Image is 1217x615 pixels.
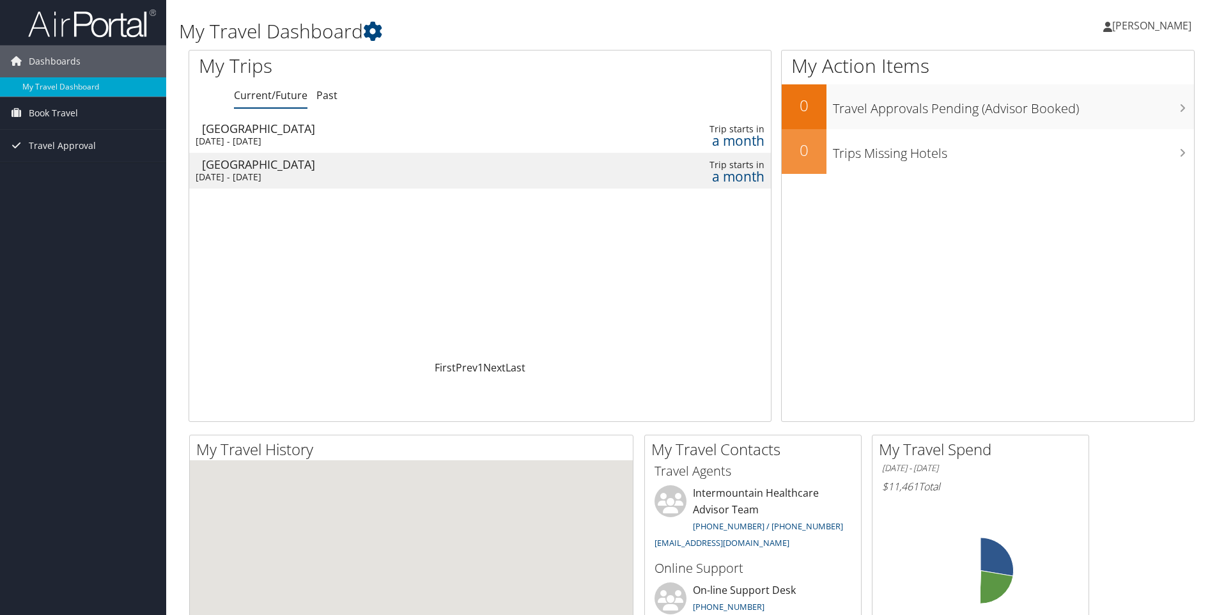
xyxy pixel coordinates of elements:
h2: My Travel History [196,439,633,460]
a: Past [316,88,337,102]
span: Book Travel [29,97,78,129]
h3: Trips Missing Hotels [833,138,1194,162]
span: [PERSON_NAME] [1112,19,1191,33]
a: [PHONE_NUMBER] / [PHONE_NUMBER] [693,520,843,532]
img: airportal-logo.png [28,8,156,38]
a: [EMAIL_ADDRESS][DOMAIN_NAME] [655,537,789,549]
a: [PHONE_NUMBER] [693,601,764,612]
h3: Online Support [655,559,851,577]
h6: [DATE] - [DATE] [882,462,1079,474]
div: Trip starts in [635,123,764,135]
a: Last [506,361,525,375]
h2: My Travel Spend [879,439,1089,460]
div: [DATE] - [DATE] [196,171,557,183]
div: a month [635,171,764,182]
span: Dashboards [29,45,81,77]
h1: My Trips [199,52,519,79]
a: Prev [456,361,477,375]
a: 0Travel Approvals Pending (Advisor Booked) [782,84,1194,129]
h3: Travel Agents [655,462,851,480]
h2: 0 [782,95,826,116]
h2: 0 [782,139,826,161]
span: $11,461 [882,479,919,494]
a: Next [483,361,506,375]
div: a month [635,135,764,146]
a: Current/Future [234,88,307,102]
h2: My Travel Contacts [651,439,861,460]
a: [PERSON_NAME] [1103,6,1204,45]
div: [GEOGRAPHIC_DATA] [202,159,564,170]
h6: Total [882,479,1079,494]
h3: Travel Approvals Pending (Advisor Booked) [833,93,1194,118]
a: 0Trips Missing Hotels [782,129,1194,174]
div: Trip starts in [635,159,764,171]
div: [GEOGRAPHIC_DATA] [202,123,564,134]
span: Travel Approval [29,130,96,162]
h1: My Action Items [782,52,1194,79]
h1: My Travel Dashboard [179,18,862,45]
a: First [435,361,456,375]
li: Intermountain Healthcare Advisor Team [648,485,858,554]
div: [DATE] - [DATE] [196,136,557,147]
a: 1 [477,361,483,375]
